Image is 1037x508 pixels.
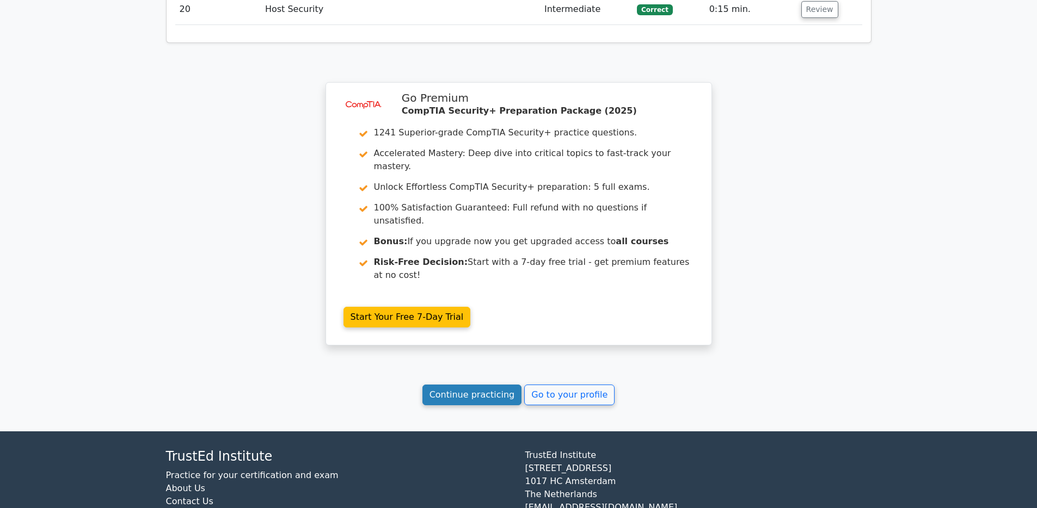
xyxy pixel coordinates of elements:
span: Correct [637,4,672,15]
a: Contact Us [166,496,213,506]
a: About Us [166,483,205,493]
button: Review [801,1,838,18]
a: Start Your Free 7-Day Trial [343,307,471,327]
h4: TrustEd Institute [166,449,512,464]
a: Go to your profile [524,385,615,405]
a: Continue practicing [422,385,522,405]
a: Practice for your certification and exam [166,470,339,480]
